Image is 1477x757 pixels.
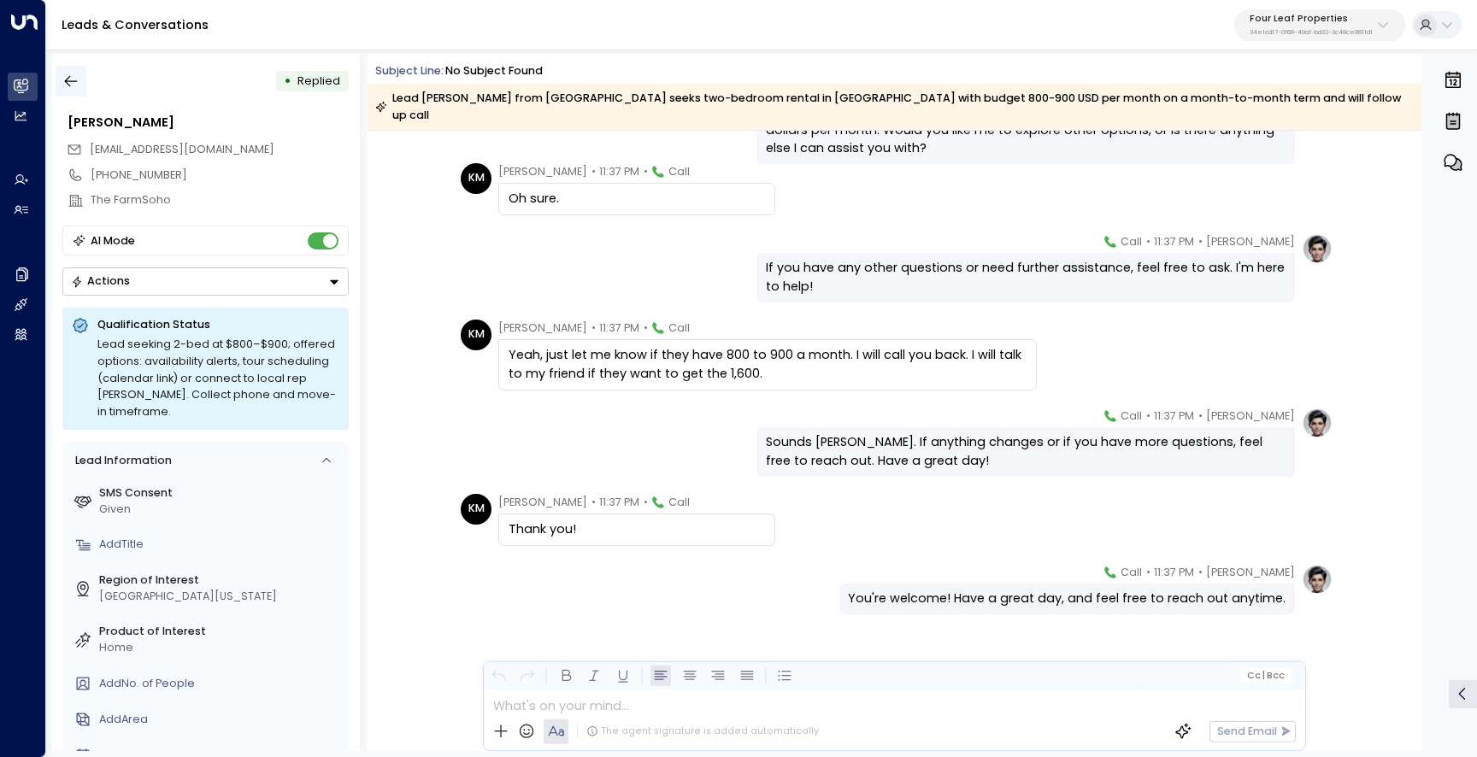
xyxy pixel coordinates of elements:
[1206,564,1295,581] span: [PERSON_NAME]
[99,589,343,605] div: [GEOGRAPHIC_DATA][US_STATE]
[97,317,339,332] p: Qualification Status
[766,259,1286,296] div: If you have any other questions or need further assistance, feel free to ask. I'm here to help!
[99,485,343,502] label: SMS Consent
[1250,14,1373,24] p: Four Leaf Properties
[1198,408,1203,425] span: •
[644,494,648,511] span: •
[461,320,491,350] div: KM
[97,336,339,420] div: Lead seeking 2-bed at $800–$900; offered options: availability alerts, tour scheduling (calendar ...
[1302,408,1333,438] img: profile-logo.png
[1206,408,1295,425] span: [PERSON_NAME]
[90,142,274,158] span: Prgolden@aol.com
[284,67,291,95] div: •
[509,520,765,539] div: Thank you!
[1234,9,1405,41] button: Four Leaf Properties34e1cd17-0f68-49af-bd32-3c48ce8611d1
[1154,233,1194,250] span: 11:37 PM
[91,167,349,184] div: [PHONE_NUMBER]
[668,163,690,180] span: Call
[1121,408,1142,425] span: Call
[848,590,1286,608] div: You're welcome! Have a great day, and feel free to reach out anytime.
[1154,564,1194,581] span: 11:37 PM
[586,725,819,738] div: The agent signature is added automatically
[1198,564,1203,581] span: •
[1146,408,1150,425] span: •
[1240,668,1291,683] button: Cc|Bcc
[591,494,596,511] span: •
[62,267,349,296] div: Button group with a nested menu
[599,494,639,511] span: 11:37 PM
[1302,233,1333,264] img: profile-logo.png
[591,163,596,180] span: •
[461,494,491,525] div: KM
[445,63,543,79] div: No subject found
[99,537,343,553] div: AddTitle
[99,640,343,656] div: Home
[488,666,509,687] button: Undo
[90,142,274,156] span: [EMAIL_ADDRESS][DOMAIN_NAME]
[509,346,1027,383] div: Yeah, just let me know if they have 800 to 900 a month. I will call you back. I will talk to my f...
[68,114,349,132] div: [PERSON_NAME]
[1121,564,1142,581] span: Call
[1246,671,1285,681] span: Cc Bcc
[1206,233,1295,250] span: [PERSON_NAME]
[461,163,491,194] div: KM
[99,572,343,589] label: Region of Interest
[91,192,349,208] div: The FarmSoho
[91,232,135,249] div: AI Mode
[644,163,648,180] span: •
[668,320,690,337] span: Call
[62,267,349,296] button: Actions
[599,320,639,337] span: 11:37 PM
[644,320,648,337] span: •
[1146,233,1150,250] span: •
[1121,233,1142,250] span: Call
[297,73,340,88] span: Replied
[1198,233,1203,250] span: •
[766,433,1286,470] div: Sounds [PERSON_NAME]. If anything changes or if you have more questions, feel free to reach out. ...
[1262,671,1265,681] span: |
[71,274,130,288] div: Actions
[375,90,1412,124] div: Lead [PERSON_NAME] from [GEOGRAPHIC_DATA] seeks two-bedroom rental in [GEOGRAPHIC_DATA] with budg...
[375,63,444,78] span: Subject Line:
[99,712,343,728] div: AddArea
[498,494,587,511] span: [PERSON_NAME]
[62,16,209,33] a: Leads & Conversations
[1302,564,1333,595] img: profile-logo.png
[498,163,587,180] span: [PERSON_NAME]
[509,190,765,208] div: Oh sure.
[1250,29,1373,36] p: 34e1cd17-0f68-49af-bd32-3c48ce8611d1
[668,494,690,511] span: Call
[599,163,639,180] span: 11:37 PM
[498,320,587,337] span: [PERSON_NAME]
[1154,408,1194,425] span: 11:37 PM
[591,320,596,337] span: •
[99,502,343,518] div: Given
[99,624,343,640] label: Product of Interest
[517,666,538,687] button: Redo
[1146,564,1150,581] span: •
[69,453,171,469] div: Lead Information
[99,676,343,692] div: AddNo. of People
